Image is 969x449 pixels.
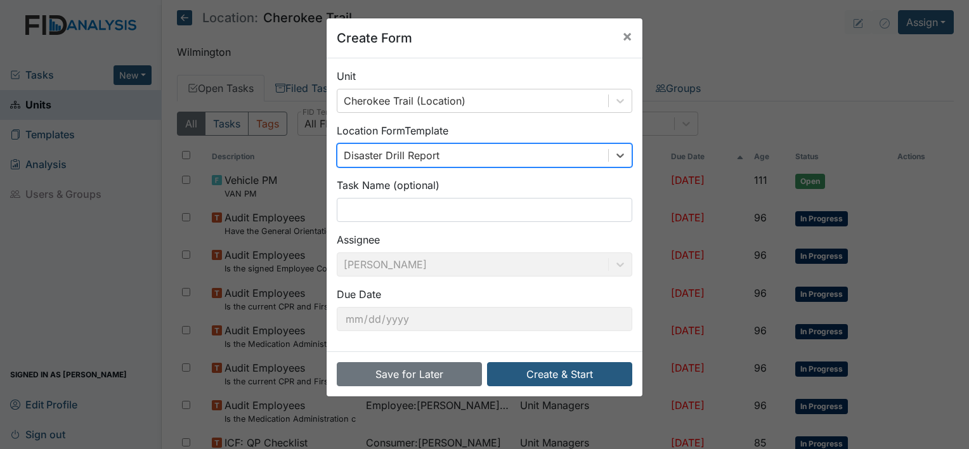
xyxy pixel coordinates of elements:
[337,29,412,48] h5: Create Form
[337,123,448,138] label: Location Form Template
[487,362,632,386] button: Create & Start
[337,287,381,302] label: Due Date
[337,68,356,84] label: Unit
[612,18,642,54] button: Close
[622,27,632,45] span: ×
[337,232,380,247] label: Assignee
[344,93,465,108] div: Cherokee Trail (Location)
[337,362,482,386] button: Save for Later
[344,148,439,163] div: Disaster Drill Report
[337,178,439,193] label: Task Name (optional)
